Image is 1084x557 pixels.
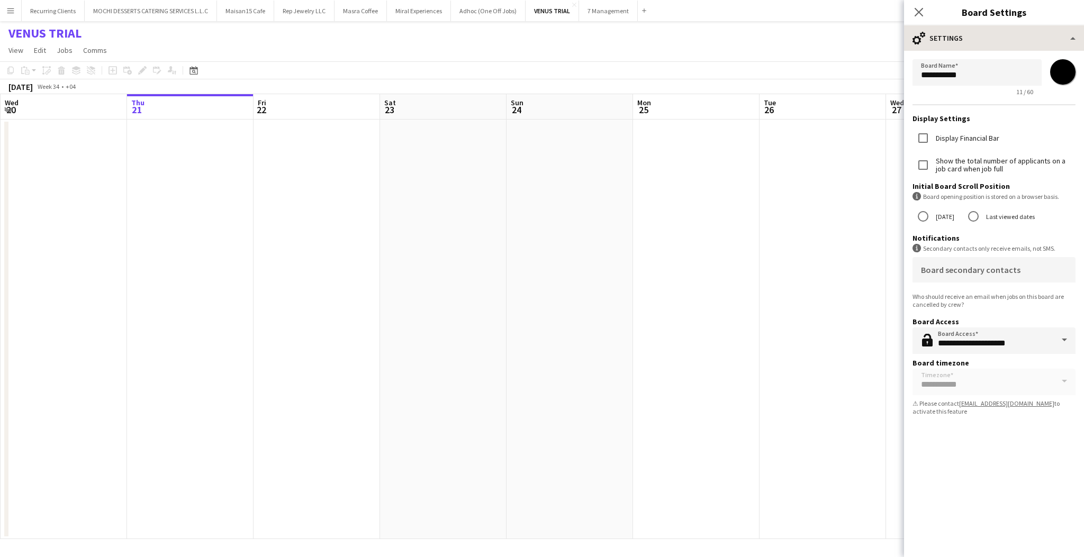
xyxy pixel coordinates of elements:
span: Tue [764,98,776,107]
span: 11 / 60 [1008,88,1042,96]
a: View [4,43,28,57]
h1: VENUS TRIAL [8,25,82,41]
a: [EMAIL_ADDRESS][DOMAIN_NAME] [959,399,1054,407]
div: Who should receive an email when jobs on this board are cancelled by crew? [913,293,1076,308]
span: View [8,45,23,55]
div: Secondary contacts only receive emails, not SMS. [913,244,1076,253]
h3: Display Settings [913,114,1076,123]
button: Adhoc (One Off Jobs) [451,1,526,21]
span: Edit [34,45,46,55]
button: MOCHI DESSERTS CATERING SERVICES L.L.C [85,1,217,21]
span: Wed [5,98,19,107]
div: Settings [904,25,1084,51]
h3: Board Access [913,317,1076,326]
label: Show the total number of applicants on a job card when job full [934,157,1076,173]
span: Comms [83,45,107,55]
button: Rep Jewelry LLC [274,1,335,21]
h3: Initial Board Scroll Position [913,181,1076,191]
label: [DATE] [934,208,954,225]
span: 21 [130,104,144,116]
div: ⚠ Please contact to activate this feature [913,399,1076,415]
span: Week 34 [35,83,61,90]
span: 26 [762,104,776,116]
span: 24 [509,104,523,116]
label: Last viewed dates [984,208,1035,225]
button: Masra Coffee [335,1,387,21]
div: Board opening position is stored on a browser basis. [913,192,1076,201]
div: +04 [66,83,76,90]
span: Fri [258,98,266,107]
span: Sun [511,98,523,107]
span: Jobs [57,45,73,55]
button: Recurring Clients [22,1,85,21]
span: 25 [636,104,651,116]
button: Maisan15 Cafe [217,1,274,21]
a: Comms [79,43,111,57]
button: Miral Experiences [387,1,451,21]
div: [DATE] [8,81,33,92]
button: VENUS TRIAL [526,1,579,21]
span: 27 [889,104,904,116]
span: Mon [637,98,651,107]
span: Thu [131,98,144,107]
a: Jobs [52,43,77,57]
span: 22 [256,104,266,116]
span: Wed [890,98,904,107]
mat-label: Board secondary contacts [921,264,1020,275]
h3: Notifications [913,233,1076,243]
span: 23 [383,104,396,116]
h3: Board timezone [913,358,1076,368]
span: Sat [384,98,396,107]
h3: Board Settings [904,5,1084,19]
button: 7 Management [579,1,638,21]
label: Display Financial Bar [934,134,999,142]
a: Edit [30,43,50,57]
span: 20 [3,104,19,116]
